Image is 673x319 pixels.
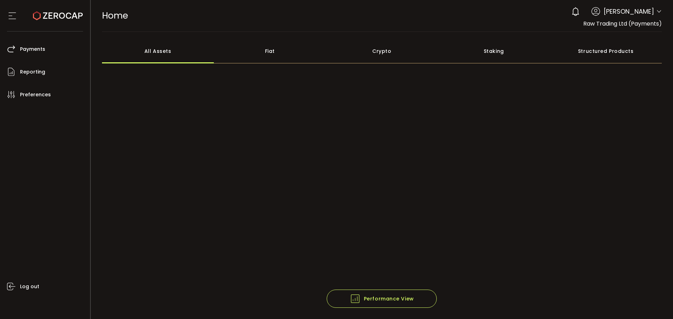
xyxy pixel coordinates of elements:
div: Crypto [326,39,438,63]
span: [PERSON_NAME] [604,7,654,16]
div: Structured Products [550,39,662,63]
div: Staking [438,39,550,63]
span: Performance View [350,293,414,304]
div: Fiat [214,39,326,63]
button: Performance View [327,290,437,308]
span: Log out [20,282,39,292]
span: Preferences [20,90,51,100]
span: Home [102,9,128,22]
iframe: Chat Widget [638,285,673,319]
div: All Assets [102,39,214,63]
span: Payments [20,44,45,54]
span: Raw Trading Ltd (Payments) [583,20,662,28]
span: Reporting [20,67,45,77]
